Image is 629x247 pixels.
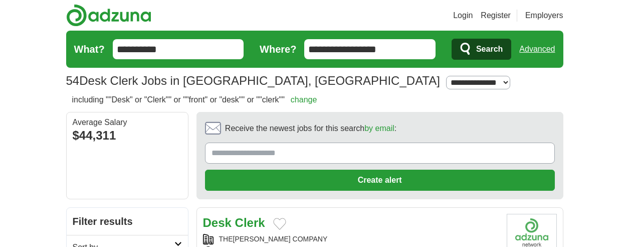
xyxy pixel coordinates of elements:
[66,72,80,90] span: 54
[452,39,511,60] button: Search
[219,235,328,243] a: THE[PERSON_NAME] COMPANY
[260,42,296,57] label: Where?
[67,208,188,235] h2: Filter results
[72,94,317,106] h2: including ""Desk" or "Clerk"" or ""front" or "desk"" or ""clerk""
[203,216,265,229] a: Desk Clerk
[273,218,286,230] button: Add to favorite jobs
[73,127,182,145] div: $44,311
[235,216,265,229] strong: Clerk
[481,10,511,22] a: Register
[364,124,394,133] a: by email
[291,95,317,104] a: change
[74,42,105,57] label: What?
[225,122,396,135] span: Receive the newest jobs for this search :
[203,216,232,229] strong: Desk
[525,10,563,22] a: Employers
[66,74,440,87] h1: Desk Clerk Jobs in [GEOGRAPHIC_DATA], [GEOGRAPHIC_DATA]
[453,10,473,22] a: Login
[205,170,555,191] button: Create alert
[519,39,555,59] a: Advanced
[476,39,503,59] span: Search
[66,4,151,27] img: Adzuna logo
[73,118,182,127] div: Average Salary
